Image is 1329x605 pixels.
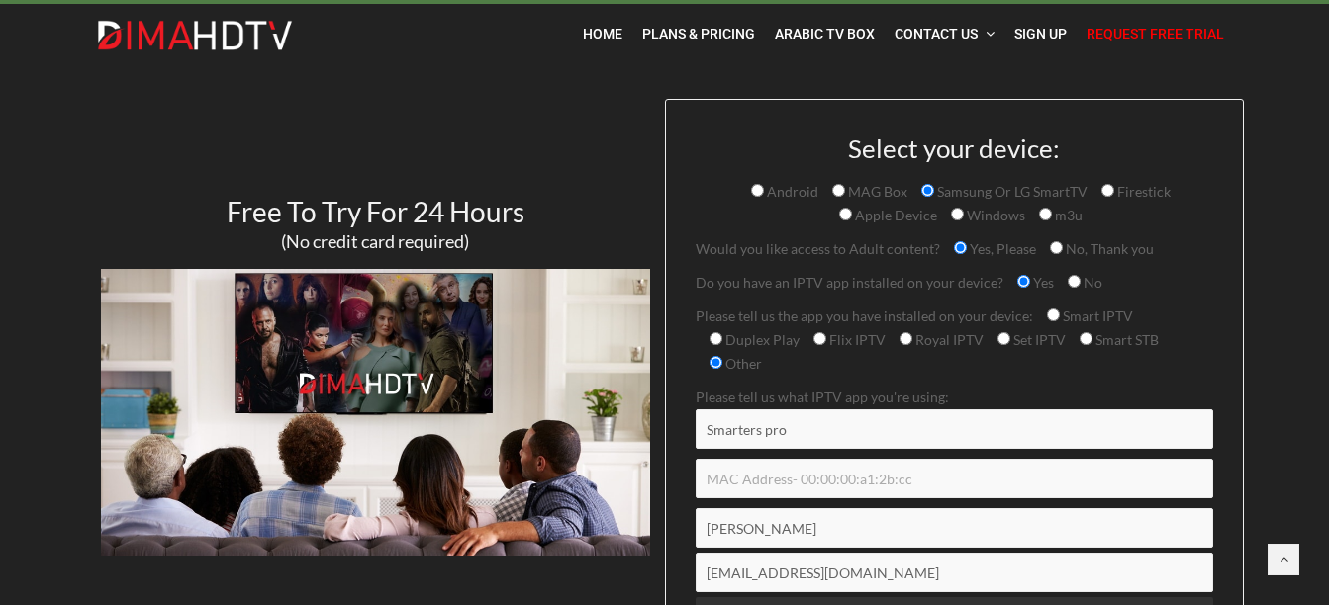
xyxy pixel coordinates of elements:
[912,331,984,348] span: Royal IPTV
[1039,208,1052,220] input: m3u
[934,183,1088,200] span: Samsung Or LG SmartTV
[696,237,1213,261] p: Would you like access to Adult content?
[1101,184,1114,197] input: Firestick
[852,207,937,223] span: Apple Device
[848,132,1060,164] span: Select your device:
[696,409,1213,449] input: IPTV app name
[885,14,1004,54] a: Contact Us
[1004,14,1077,54] a: Sign Up
[1030,274,1054,291] span: Yes
[813,332,826,345] input: Flix IPTV
[1268,544,1299,575] a: Back to top
[1068,275,1081,288] input: No
[1047,308,1060,321] input: Smart IPTV
[954,241,967,254] input: Yes, Please
[696,271,1213,295] p: Do you have an IPTV app installed on your device?
[1077,14,1234,54] a: Request Free Trial
[1050,241,1063,254] input: No, Thank you
[632,14,765,54] a: Plans & Pricing
[573,14,632,54] a: Home
[642,26,755,42] span: Plans & Pricing
[775,26,875,42] span: Arabic TV Box
[997,332,1010,345] input: Set IPTV
[967,240,1036,257] span: Yes, Please
[281,230,469,252] span: (No credit card required)
[696,508,1213,548] input: Name
[1114,183,1171,200] span: Firestick
[1080,332,1092,345] input: Smart STB
[765,14,885,54] a: Arabic TV Box
[895,26,978,42] span: Contact Us
[964,207,1025,223] span: Windows
[832,184,845,197] input: MAG Box
[722,331,800,348] span: Duplex Play
[696,553,1213,592] input: Email
[96,20,294,51] img: Dima HDTV
[951,208,964,220] input: Windows
[1014,26,1067,42] span: Sign Up
[722,355,762,372] span: Other
[826,331,886,348] span: Flix IPTV
[696,459,1213,498] input: MAC Address- 00:00:00:a1:2b:cc
[845,183,907,200] span: MAG Box
[696,386,1213,449] p: Please tell us what IPTV app you're using:
[710,356,722,369] input: Other
[583,26,622,42] span: Home
[1010,331,1066,348] span: Set IPTV
[1092,331,1159,348] span: Smart STB
[1063,240,1154,257] span: No, Thank you
[1017,275,1030,288] input: Yes
[1052,207,1083,223] span: m3u
[751,184,764,197] input: Android
[764,183,818,200] span: Android
[1087,26,1224,42] span: Request Free Trial
[227,195,524,228] span: Free To Try For 24 Hours
[900,332,912,345] input: Royal IPTV
[696,304,1213,376] p: Please tell us the app you have installed on your device:
[1060,307,1133,324] span: Smart IPTV
[710,332,722,345] input: Duplex Play
[921,184,934,197] input: Samsung Or LG SmartTV
[1081,274,1102,291] span: No
[839,208,852,220] input: Apple Device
